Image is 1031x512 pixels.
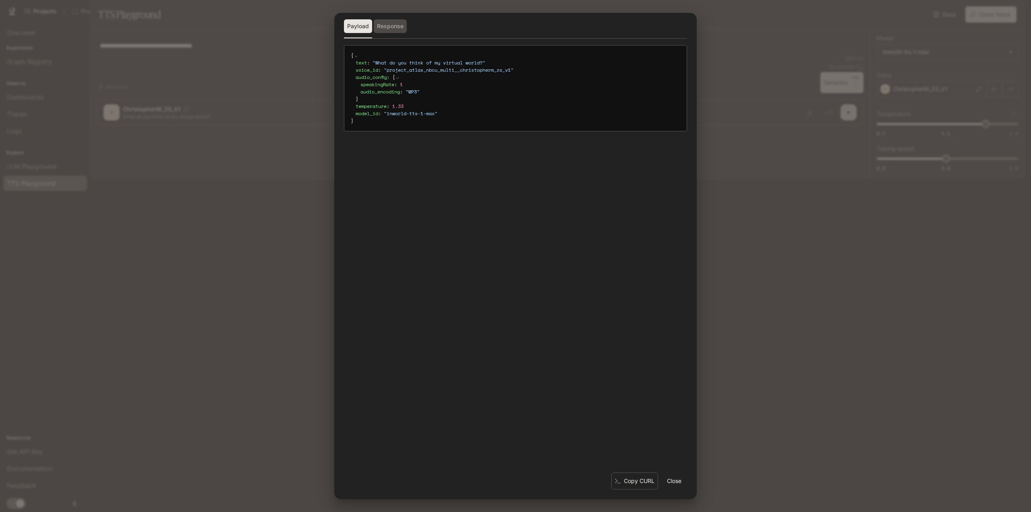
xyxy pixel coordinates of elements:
[611,473,658,490] button: Copy CURL
[392,74,395,81] span: {
[344,19,372,33] button: Payload
[356,74,387,81] span: audio_config
[384,66,513,73] span: " project_atlas_nbcu_multi__christopherm_zs_v1 "
[661,473,687,489] button: Close
[360,81,394,88] span: speakingRate
[356,66,378,73] span: voice_id
[360,81,680,88] div: :
[356,110,378,117] span: model_id
[360,88,680,95] div: :
[374,19,407,33] button: Response
[356,103,680,110] div: :
[356,95,358,102] span: }
[356,59,680,66] div: :
[356,66,680,74] div: :
[356,103,387,110] span: temperature
[392,103,404,110] span: 1.33
[406,88,420,95] span: " MP3 "
[400,81,403,88] span: 1
[373,59,485,66] span: " What do you think of my virtual world? "
[356,59,367,66] span: text
[356,110,680,117] div: :
[384,110,437,117] span: " inworld-tts-1-max "
[351,117,354,124] span: }
[356,74,680,103] div: :
[351,52,354,59] span: {
[360,88,400,95] span: audio_encoding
